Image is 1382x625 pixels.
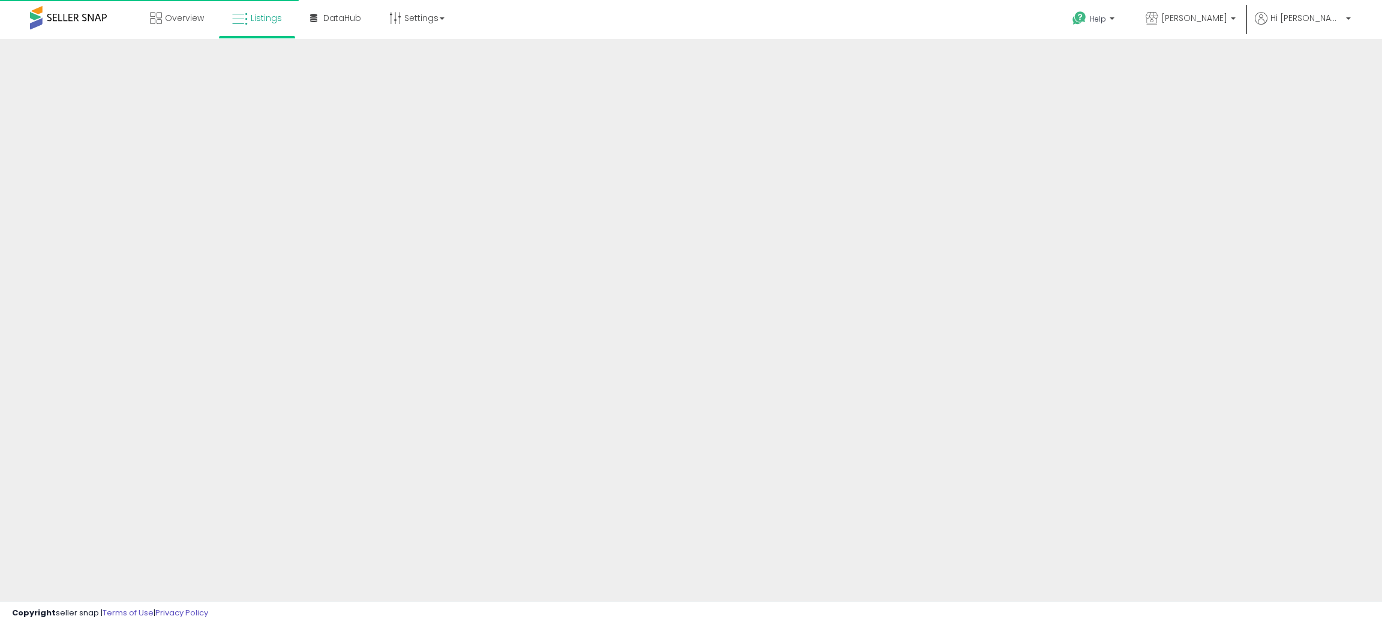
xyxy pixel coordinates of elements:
[1072,11,1087,26] i: Get Help
[1063,2,1126,39] a: Help
[1161,12,1227,24] span: [PERSON_NAME]
[1255,12,1351,39] a: Hi [PERSON_NAME]
[165,12,204,24] span: Overview
[323,12,361,24] span: DataHub
[1270,12,1342,24] span: Hi [PERSON_NAME]
[1090,14,1106,24] span: Help
[251,12,282,24] span: Listings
